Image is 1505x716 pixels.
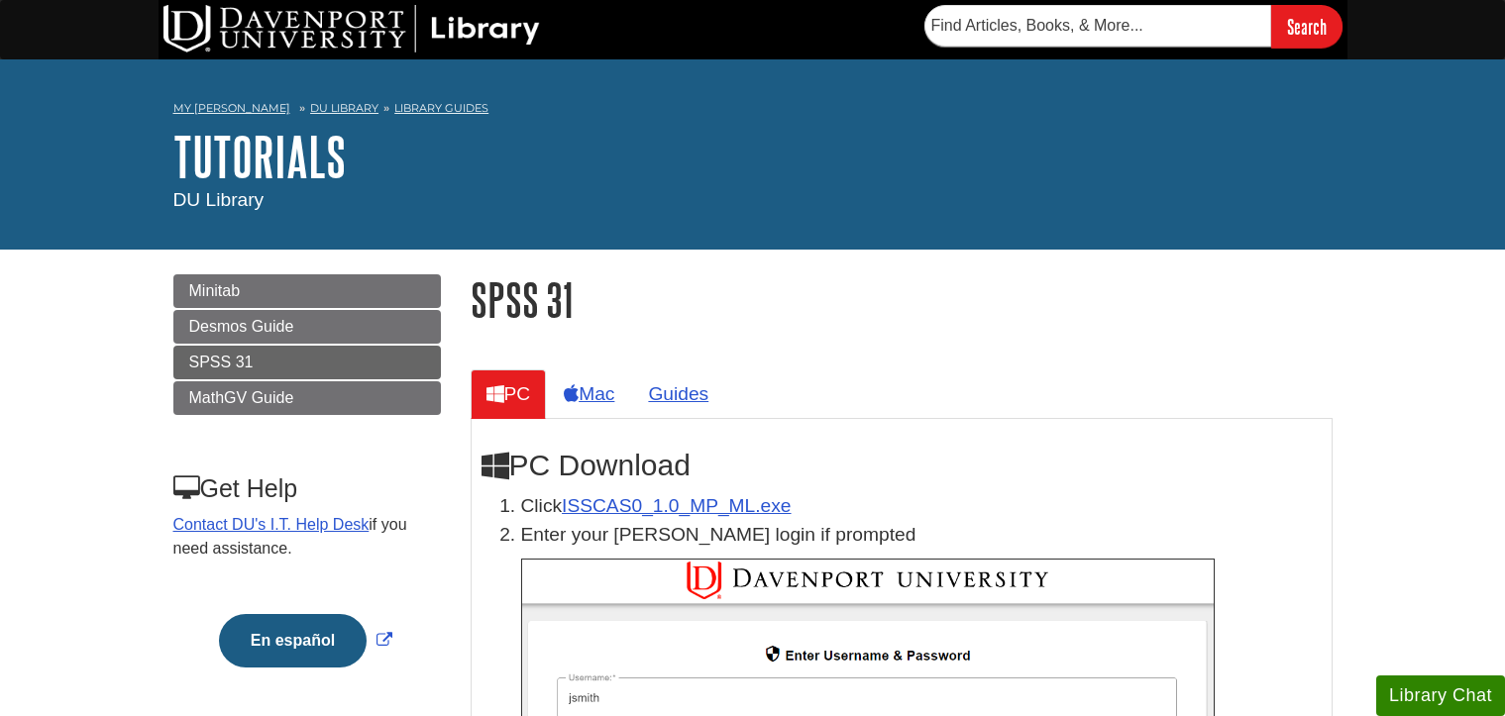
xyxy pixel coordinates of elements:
h1: SPSS 31 [471,274,1333,325]
span: DU Library [173,189,265,210]
span: SPSS 31 [189,354,254,370]
div: Guide Page Menu [173,274,441,701]
p: if you need assistance. [173,513,439,561]
a: Contact DU's I.T. Help Desk [173,516,370,533]
a: DU Library [310,101,378,115]
button: En español [219,614,367,667]
a: Link opens in new window [214,632,397,649]
h3: Get Help [173,474,439,503]
a: Download opens in new window [562,495,791,516]
p: Enter your [PERSON_NAME] login if prompted [521,521,1322,550]
li: Click [521,492,1322,521]
a: Desmos Guide [173,310,441,344]
h2: PC Download [482,449,1322,482]
a: Tutorials [173,126,346,187]
form: Searches DU Library's articles, books, and more [924,5,1343,48]
input: Find Articles, Books, & More... [924,5,1271,47]
button: Library Chat [1376,675,1505,716]
a: Minitab [173,274,441,308]
span: MathGV Guide [189,389,294,406]
a: MathGV Guide [173,381,441,415]
img: DU Library [163,5,540,52]
span: Desmos Guide [189,318,294,335]
span: Minitab [189,282,241,299]
a: Library Guides [394,101,488,115]
a: SPSS 31 [173,346,441,379]
nav: breadcrumb [173,95,1333,127]
a: Guides [632,369,724,418]
a: My [PERSON_NAME] [173,100,290,117]
a: Mac [548,369,630,418]
input: Search [1271,5,1343,48]
a: PC [471,369,547,418]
